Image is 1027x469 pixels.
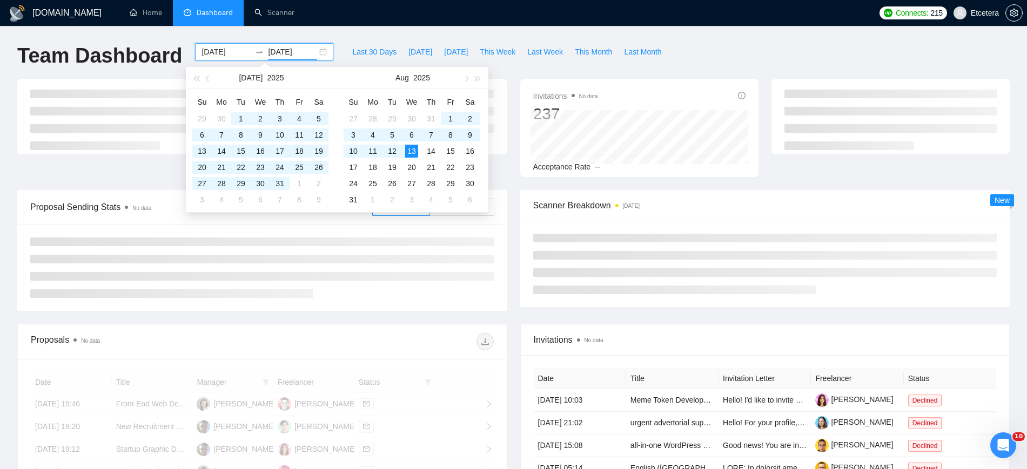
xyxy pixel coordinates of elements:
[990,432,1016,458] iframe: Intercom live chat
[251,175,270,192] td: 2025-07-30
[441,175,460,192] td: 2025-08-29
[9,5,26,22] img: logo
[402,111,421,127] td: 2025-07-30
[441,93,460,111] th: Fr
[908,440,942,452] span: Declined
[196,145,209,158] div: 13
[382,143,402,159] td: 2025-08-12
[231,159,251,175] td: 2025-07-22
[251,111,270,127] td: 2025-07-02
[347,128,360,141] div: 3
[346,43,402,60] button: Last 30 Days
[270,127,290,143] td: 2025-07-10
[255,47,264,56] span: to
[215,161,228,174] div: 21
[402,159,421,175] td: 2025-08-20
[234,161,247,174] div: 22
[405,145,418,158] div: 13
[192,175,212,192] td: 2025-07-27
[366,112,379,125] div: 28
[254,128,267,141] div: 9
[254,177,267,190] div: 30
[363,93,382,111] th: Mo
[402,143,421,159] td: 2025-08-13
[815,440,893,449] a: [PERSON_NAME]
[811,368,903,389] th: Freelancer
[270,159,290,175] td: 2025-07-24
[402,175,421,192] td: 2025-08-27
[595,162,600,171] span: --
[234,112,247,125] div: 1
[212,127,231,143] td: 2025-07-07
[293,193,306,206] div: 8
[421,143,441,159] td: 2025-08-14
[366,161,379,174] div: 18
[192,143,212,159] td: 2025-07-13
[363,111,382,127] td: 2025-07-28
[212,159,231,175] td: 2025-07-21
[212,175,231,192] td: 2025-07-28
[366,193,379,206] div: 1
[444,193,457,206] div: 5
[202,46,251,58] input: Start date
[630,396,922,404] a: Meme Token Development – Full Creation, Tokenomics, Smart Contract & Launch Plan
[293,112,306,125] div: 4
[382,192,402,208] td: 2025-09-02
[81,338,100,344] span: No data
[386,112,399,125] div: 29
[527,46,563,58] span: Last Week
[533,199,997,212] span: Scanner Breakdown
[290,127,309,143] td: 2025-07-11
[192,159,212,175] td: 2025-07-20
[815,393,829,407] img: c1U28jQPTAyuiOlES-TwaD6mGLCkmTDfLtTFebe1xB4CWi2bcOC8xitlq9HfN90Gqy
[290,93,309,111] th: Fr
[444,46,468,58] span: [DATE]
[366,145,379,158] div: 11
[196,193,209,206] div: 3
[402,192,421,208] td: 2025-09-03
[425,112,438,125] div: 31
[1012,432,1025,441] span: 10
[212,143,231,159] td: 2025-07-14
[413,67,430,89] button: 2025
[395,67,409,89] button: Aug
[234,145,247,158] div: 15
[254,145,267,158] div: 16
[460,127,480,143] td: 2025-08-09
[366,128,379,141] div: 4
[312,193,325,206] div: 9
[312,177,325,190] div: 2
[215,112,228,125] div: 30
[231,192,251,208] td: 2025-08-05
[405,128,418,141] div: 6
[421,192,441,208] td: 2025-09-04
[585,337,603,343] span: No data
[132,205,151,211] span: No data
[30,200,372,214] span: Proposal Sending Stats
[425,193,438,206] div: 4
[421,93,441,111] th: Th
[234,128,247,141] div: 8
[386,193,399,206] div: 2
[626,389,719,412] td: Meme Token Development – Full Creation, Tokenomics, Smart Contract & Launch Plan
[196,128,209,141] div: 6
[402,43,438,60] button: [DATE]
[312,161,325,174] div: 26
[196,112,209,125] div: 29
[908,418,947,427] a: Declined
[1005,9,1023,17] a: setting
[908,441,947,450] a: Declined
[930,7,942,19] span: 215
[344,127,363,143] td: 2025-08-03
[464,161,476,174] div: 23
[196,161,209,174] div: 20
[441,127,460,143] td: 2025-08-08
[234,193,247,206] div: 5
[270,93,290,111] th: Th
[290,192,309,208] td: 2025-08-08
[421,159,441,175] td: 2025-08-21
[212,192,231,208] td: 2025-08-04
[251,93,270,111] th: We
[408,46,432,58] span: [DATE]
[425,177,438,190] div: 28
